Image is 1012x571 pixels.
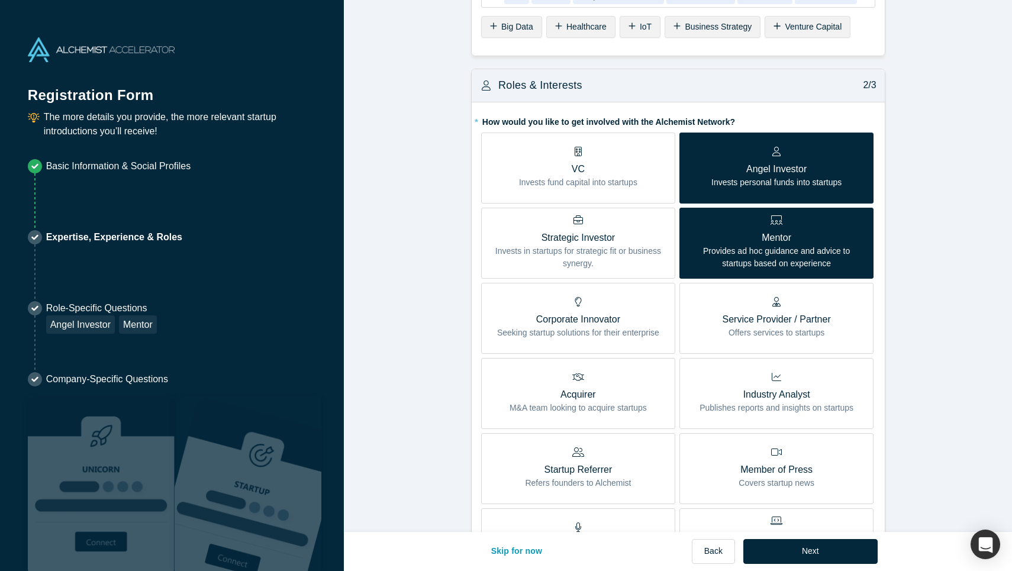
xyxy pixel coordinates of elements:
[119,315,157,334] div: Mentor
[497,327,659,339] p: Seeking startup solutions for their enterprise
[481,16,542,38] div: Big Data
[723,327,831,339] p: Offers services to startups
[739,477,814,489] p: Covers startup news
[525,477,631,489] p: Refers founders to Alchemist
[743,539,878,564] button: Next
[46,315,115,334] div: Angel Investor
[685,22,752,31] span: Business Strategy
[519,176,637,189] p: Invests fund capital into startups
[620,16,660,38] div: IoT
[490,231,666,245] p: Strategic Investor
[497,312,659,327] p: Corporate Innovator
[525,463,631,477] p: Startup Referrer
[857,78,876,92] p: 2/3
[501,22,533,31] span: Big Data
[498,78,582,93] h3: Roles & Interests
[46,301,157,315] p: Role-Specific Questions
[546,16,615,38] div: Healthcare
[481,112,875,128] label: How would you like to get involved with the Alchemist Network?
[46,159,191,173] p: Basic Information & Social Profiles
[510,402,647,414] p: M&A team looking to acquire startups
[490,245,666,270] p: Invests in startups for strategic fit or business synergy.
[711,176,842,189] p: Invests personal funds into startups
[46,372,168,386] p: Company-Specific Questions
[692,539,735,564] button: Back
[44,110,317,138] p: The more details you provide, the more relevant startup introductions you’ll receive!
[46,230,182,244] p: Expertise, Experience & Roles
[688,245,865,270] p: Provides ad hoc guidance and advice to startups based on experience
[688,231,865,245] p: Mentor
[479,539,555,564] button: Skip for now
[700,402,853,414] p: Publishes reports and insights on startups
[765,16,850,38] div: Venture Capital
[28,72,317,106] h1: Registration Form
[739,463,814,477] p: Member of Press
[28,396,175,571] img: Robust Technologies
[723,312,831,327] p: Service Provider / Partner
[640,22,652,31] span: IoT
[175,396,321,571] img: Prism AI
[700,388,853,402] p: Industry Analyst
[510,388,647,402] p: Acquirer
[665,16,760,38] div: Business Strategy
[711,162,842,176] p: Angel Investor
[566,22,607,31] span: Healthcare
[785,22,842,31] span: Venture Capital
[519,162,637,176] p: VC
[28,37,175,62] img: Alchemist Accelerator Logo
